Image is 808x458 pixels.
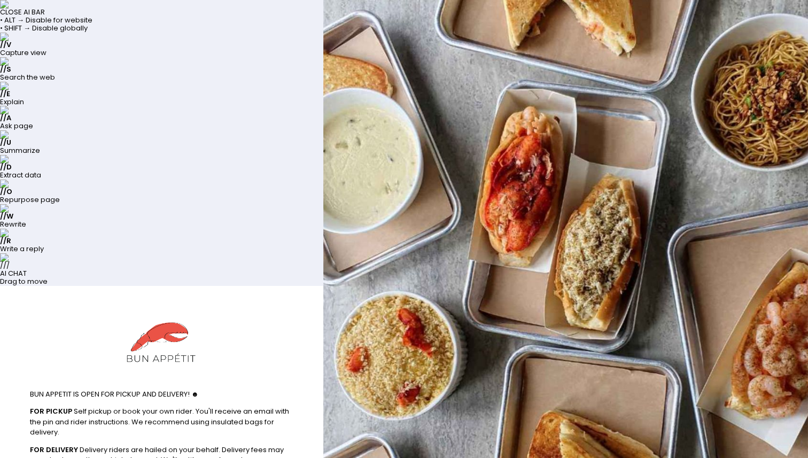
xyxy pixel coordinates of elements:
img: BUN APPETIT [120,302,200,382]
b: FOR DELIVERY [30,445,78,455]
div: Self pickup or book your own rider. You'll receive an email with the pin and rider instructions. ... [30,406,293,438]
div: BUN APPETIT IS OPEN FOR PICKUP AND DELIVERY! ☻ [30,389,293,400]
b: FOR PICKUP [30,406,72,416]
